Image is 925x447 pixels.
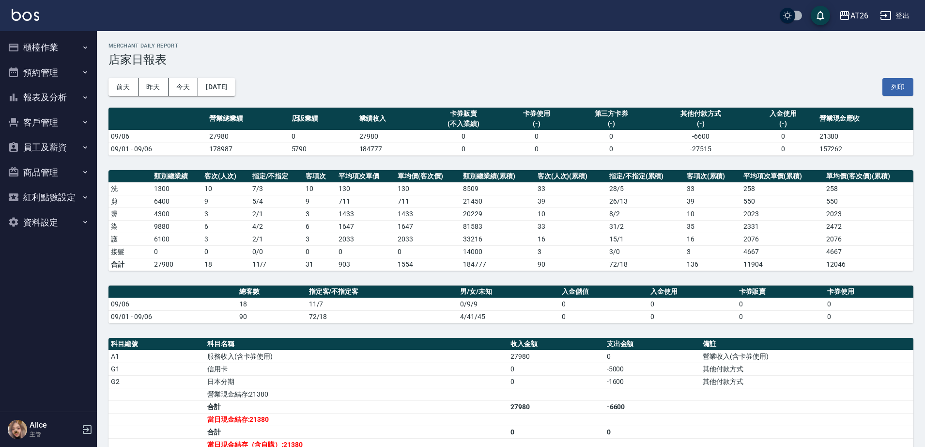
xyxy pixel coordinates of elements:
[108,338,205,351] th: 科目編號
[535,245,607,258] td: 3
[876,7,913,25] button: 登出
[202,258,250,271] td: 18
[684,245,741,258] td: 3
[741,258,824,271] td: 11904
[395,220,461,233] td: 1647
[508,363,604,375] td: 0
[700,363,913,375] td: 其他付款方式
[741,233,824,245] td: 2076
[395,233,461,245] td: 2033
[425,130,503,143] td: 0
[684,195,741,208] td: 39
[505,109,568,119] div: 卡券使用
[395,245,461,258] td: 0
[395,258,461,271] td: 1554
[508,426,604,438] td: 0
[607,220,684,233] td: 31 / 2
[250,170,304,183] th: 指定/不指定
[303,220,336,233] td: 6
[752,109,815,119] div: 入金使用
[652,130,749,143] td: -6600
[684,220,741,233] td: 35
[535,195,607,208] td: 39
[508,375,604,388] td: 0
[461,233,535,245] td: 33216
[152,233,202,245] td: 6100
[425,143,503,155] td: 0
[202,170,250,183] th: 客次(人次)
[461,182,535,195] td: 8509
[250,245,304,258] td: 0 / 0
[648,310,737,323] td: 0
[607,258,684,271] td: 72/18
[198,78,235,96] button: [DATE]
[303,258,336,271] td: 31
[811,6,830,25] button: save
[824,208,913,220] td: 2023
[700,350,913,363] td: 營業收入(含卡券使用)
[508,350,604,363] td: 27980
[108,208,152,220] td: 燙
[607,233,684,245] td: 15 / 1
[508,338,604,351] th: 收入金額
[505,119,568,129] div: (-)
[817,130,913,143] td: 21380
[205,350,508,363] td: 服務收入(含卡券使用)
[535,208,607,220] td: 10
[648,298,737,310] td: 0
[461,258,535,271] td: 184777
[535,233,607,245] td: 16
[882,78,913,96] button: 列印
[108,298,237,310] td: 09/06
[604,400,701,413] td: -6600
[559,286,648,298] th: 入金儲值
[395,195,461,208] td: 711
[139,78,169,96] button: 昨天
[108,310,237,323] td: 09/01 - 09/06
[108,78,139,96] button: 前天
[684,258,741,271] td: 136
[824,233,913,245] td: 2076
[303,182,336,195] td: 10
[458,286,559,298] th: 男/女/未知
[303,170,336,183] th: 客項次
[461,208,535,220] td: 20229
[824,258,913,271] td: 12046
[303,245,336,258] td: 0
[207,130,289,143] td: 27980
[336,233,395,245] td: 2033
[4,135,93,160] button: 員工及薪資
[152,170,202,183] th: 類別總業績
[289,108,357,130] th: 店販業績
[237,286,307,298] th: 總客數
[108,170,913,271] table: a dense table
[684,233,741,245] td: 16
[604,363,701,375] td: -5000
[535,258,607,271] td: 90
[357,130,425,143] td: 27980
[336,208,395,220] td: 1433
[303,208,336,220] td: 3
[535,182,607,195] td: 33
[741,245,824,258] td: 4667
[250,220,304,233] td: 4 / 2
[395,182,461,195] td: 130
[336,220,395,233] td: 1647
[825,286,913,298] th: 卡券使用
[205,400,508,413] td: 合計
[461,170,535,183] th: 類別總業績(累積)
[289,130,357,143] td: 0
[737,310,825,323] td: 0
[741,182,824,195] td: 258
[503,130,570,143] td: 0
[535,170,607,183] th: 客次(人次)(累積)
[607,170,684,183] th: 指定/不指定(累積)
[824,170,913,183] th: 單均價(客次價)(累積)
[824,182,913,195] td: 258
[461,245,535,258] td: 14000
[508,400,604,413] td: 27980
[152,208,202,220] td: 4300
[12,9,39,21] img: Logo
[427,109,500,119] div: 卡券販賣
[207,108,289,130] th: 營業總業績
